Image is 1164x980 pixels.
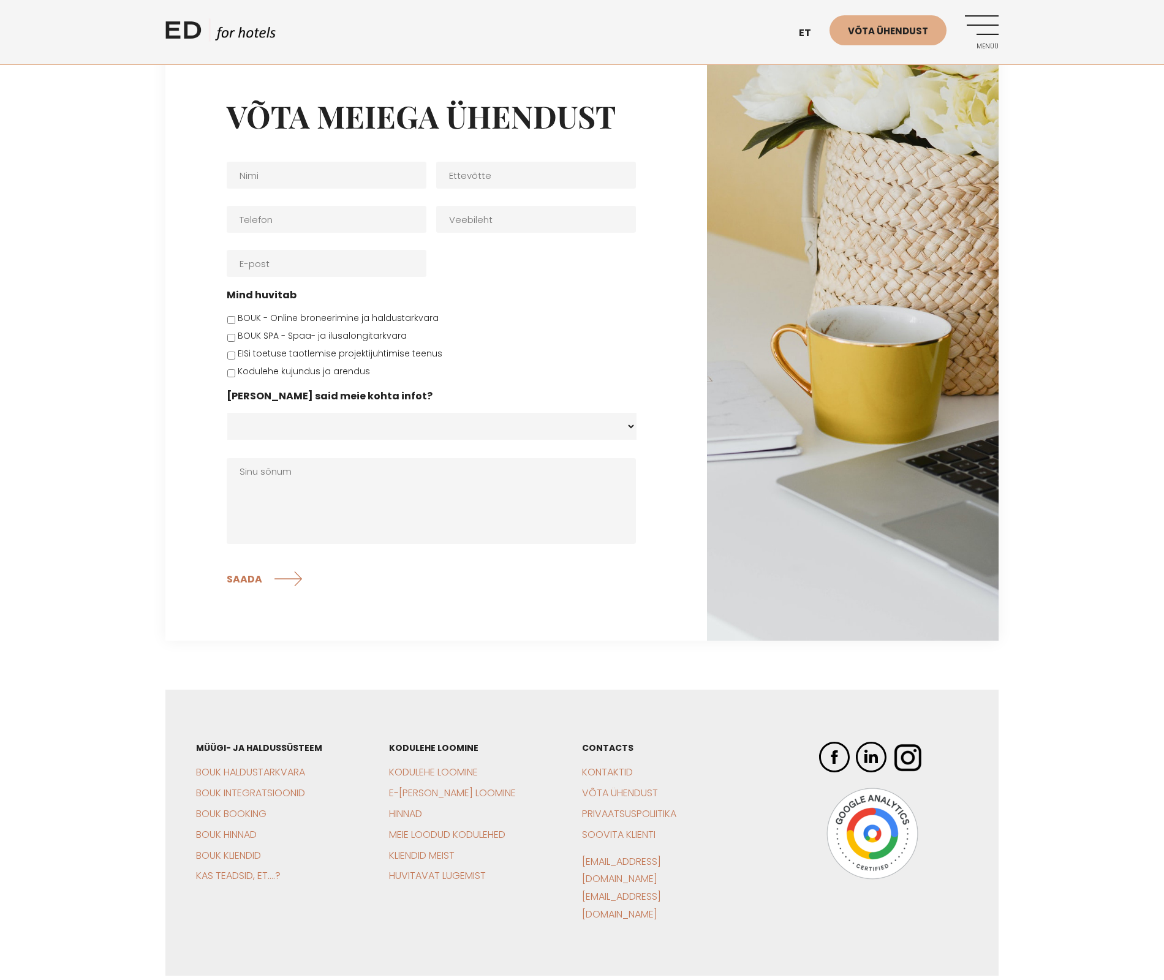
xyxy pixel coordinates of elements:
[227,289,297,302] label: Mind huvitab
[389,765,478,779] a: Kodulehe loomine
[965,15,999,49] a: Menüü
[582,827,656,842] a: Soovita klienti
[389,807,422,821] a: Hinnad
[830,15,947,45] a: Võta ühendust
[389,742,539,755] h3: Kodulehe loomine
[227,206,426,233] input: Telefon
[238,365,370,378] label: Kodulehe kujundus ja arendus
[582,786,658,800] a: Võta ühendust
[196,786,305,800] a: BOUK Integratsioonid
[856,742,886,772] img: ED Hotels LinkedIn
[389,786,516,800] a: E-[PERSON_NAME] loomine
[196,848,261,862] a: BOUK Kliendid
[196,827,257,842] a: BOUK Hinnad
[389,869,486,883] a: Huvitavat lugemist
[582,854,661,886] a: [EMAIL_ADDRESS][DOMAIN_NAME]
[165,18,276,49] a: ED HOTELS
[793,18,830,48] a: et
[893,742,923,772] img: ED Hotels Instagram
[196,869,281,883] a: Kas teadsid, et….?
[819,742,850,772] img: ED Hotels Facebook
[965,43,999,50] span: Menüü
[436,162,636,189] input: Ettevõtte
[238,347,442,360] label: EISi toetuse taotlemise projektijuhtimise teenus
[582,742,732,755] h3: CONTACTS
[238,330,407,342] label: BOUK SPA - Spaa- ja ilusalongitarkvara
[389,827,505,842] a: Meie loodud kodulehed
[238,312,439,325] label: BOUK - Online broneerimine ja haldustarkvara
[582,889,661,921] a: [EMAIL_ADDRESS][DOMAIN_NAME]
[196,807,266,821] a: BOUK Booking
[389,848,455,862] a: Kliendid meist
[227,98,646,135] h2: Võta meiega ühendust
[196,765,305,779] a: BOUK Haldustarkvara
[582,807,676,821] a: Privaatsuspoliitika
[227,162,426,189] input: Nimi
[826,788,918,880] img: Google Analytics Badge
[227,250,426,277] input: E-post
[582,765,633,779] a: Kontaktid
[436,206,636,233] input: Veebileht
[227,563,305,594] input: SAADA
[196,742,346,755] h3: Müügi- ja haldussüsteem
[227,390,433,403] label: [PERSON_NAME] said meie kohta infot?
